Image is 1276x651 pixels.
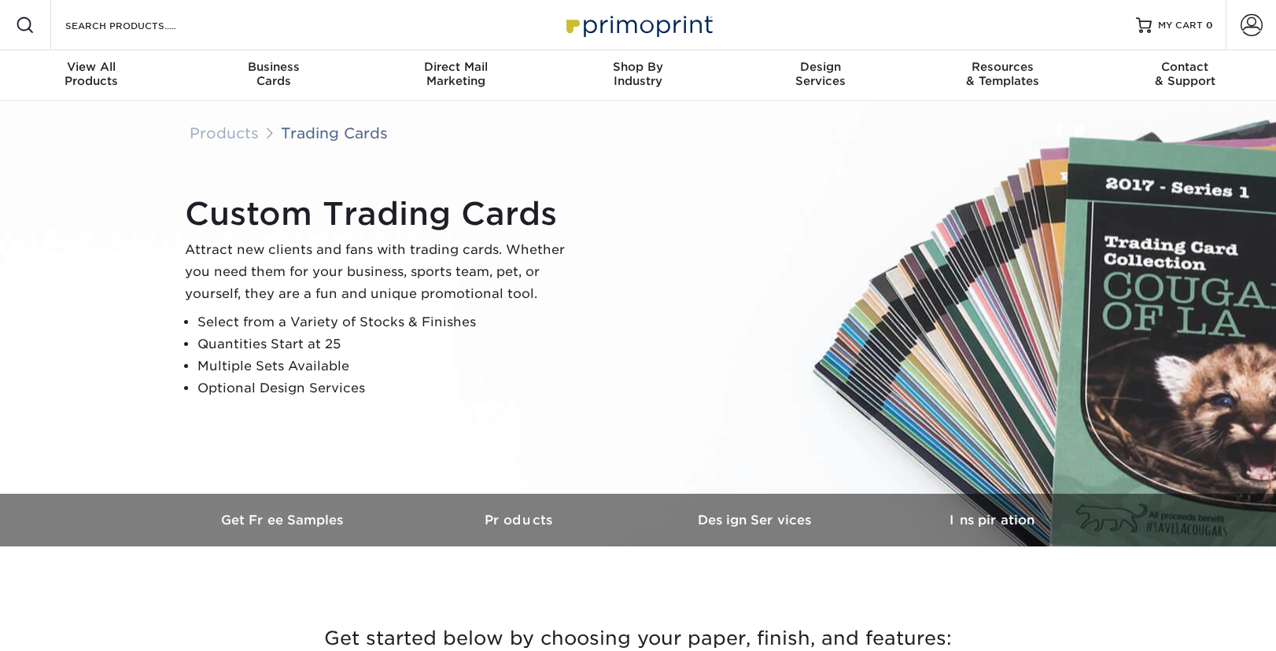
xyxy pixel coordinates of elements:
[64,16,217,35] input: SEARCH PRODUCTS.....
[183,60,365,88] div: Cards
[364,60,547,74] span: Direct Mail
[190,124,259,142] a: Products
[197,311,578,333] li: Select from a Variety of Stocks & Finishes
[1158,19,1203,32] span: MY CART
[874,513,1110,528] h3: Inspiration
[166,513,402,528] h3: Get Free Samples
[1093,60,1276,74] span: Contact
[185,195,578,233] h1: Custom Trading Cards
[1093,60,1276,88] div: & Support
[364,50,547,101] a: Direct MailMarketing
[547,60,729,74] span: Shop By
[912,60,1094,88] div: & Templates
[559,8,717,42] img: Primoprint
[638,494,874,546] a: Design Services
[729,50,912,101] a: DesignServices
[197,355,578,377] li: Multiple Sets Available
[281,124,388,142] a: Trading Cards
[197,377,578,399] li: Optional Design Services
[402,494,638,546] a: Products
[912,60,1094,74] span: Resources
[166,494,402,546] a: Get Free Samples
[912,50,1094,101] a: Resources& Templates
[1093,50,1276,101] a: Contact& Support
[183,60,365,74] span: Business
[364,60,547,88] div: Marketing
[547,60,729,88] div: Industry
[638,513,874,528] h3: Design Services
[183,50,365,101] a: BusinessCards
[547,50,729,101] a: Shop ByIndustry
[874,494,1110,546] a: Inspiration
[185,239,578,305] p: Attract new clients and fans with trading cards. Whether you need them for your business, sports ...
[729,60,912,88] div: Services
[1206,20,1213,31] span: 0
[729,60,912,74] span: Design
[197,333,578,355] li: Quantities Start at 25
[402,513,638,528] h3: Products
